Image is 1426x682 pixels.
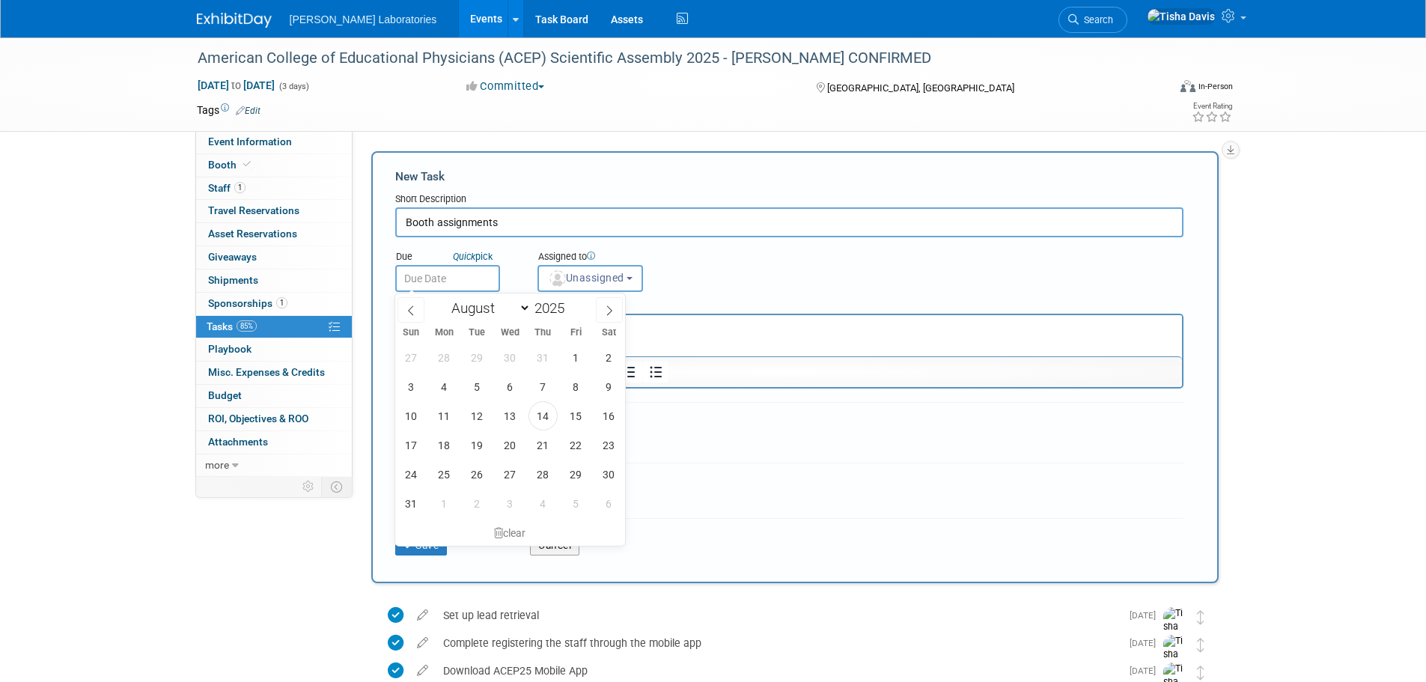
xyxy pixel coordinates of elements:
span: [DATE] [DATE] [197,79,275,92]
span: August 24, 2025 [397,460,426,489]
button: Committed [461,79,550,94]
a: Staff1 [196,177,352,200]
span: Misc. Expenses & Credits [208,366,325,378]
td: Tags [197,103,260,118]
span: August 6, 2025 [496,372,525,401]
span: August 30, 2025 [594,460,624,489]
a: Asset Reservations [196,223,352,246]
span: 1 [234,182,246,193]
a: Event Information [196,131,352,153]
span: August 7, 2025 [528,372,558,401]
span: August 20, 2025 [496,430,525,460]
a: Attachments [196,431,352,454]
div: New Task [395,168,1183,185]
input: Due Date [395,265,500,292]
td: Personalize Event Tab Strip [296,477,322,496]
span: August 14, 2025 [528,401,558,430]
span: September 3, 2025 [496,489,525,518]
span: September 1, 2025 [430,489,459,518]
span: August 11, 2025 [430,401,459,430]
span: July 27, 2025 [397,343,426,372]
span: July 31, 2025 [528,343,558,372]
img: Tisha Davis [1147,8,1216,25]
td: Toggle Event Tabs [321,477,352,496]
span: August 29, 2025 [561,460,591,489]
div: Tag Contributors [395,469,1183,485]
div: Details [395,292,1183,314]
span: September 6, 2025 [594,489,624,518]
span: September 2, 2025 [463,489,492,518]
img: Tisha Davis [1163,635,1186,675]
button: Numbered list [617,362,642,383]
img: Tisha Davis [1163,607,1186,647]
span: ROI, Objectives & ROO [208,412,308,424]
a: Booth [196,154,352,177]
button: Unassigned [537,265,644,292]
span: July 28, 2025 [430,343,459,372]
div: Event Format [1079,78,1234,100]
span: August 23, 2025 [594,430,624,460]
a: Edit [236,106,260,116]
span: Tasks [207,320,257,332]
div: Complete registering the staff through the mobile app [436,630,1121,656]
a: Tasks85% [196,316,352,338]
span: 1 [276,297,287,308]
span: Asset Reservations [208,228,297,240]
span: August 28, 2025 [528,460,558,489]
span: [GEOGRAPHIC_DATA], [GEOGRAPHIC_DATA] [827,82,1014,94]
span: September 5, 2025 [561,489,591,518]
i: Move task [1197,666,1204,680]
span: Booth [208,159,254,171]
a: Misc. Expenses & Credits [196,362,352,384]
span: August 16, 2025 [594,401,624,430]
i: Move task [1197,638,1204,652]
span: 85% [237,320,257,332]
img: ExhibitDay [197,13,272,28]
span: [DATE] [1130,610,1163,621]
span: August 1, 2025 [561,343,591,372]
span: [DATE] [1130,666,1163,676]
a: Shipments [196,270,352,292]
i: Move task [1197,610,1204,624]
div: In-Person [1198,81,1233,92]
span: Sponsorships [208,297,287,309]
span: more [205,459,229,471]
span: (3 days) [278,82,309,91]
span: August 25, 2025 [430,460,459,489]
span: Sun [395,328,428,338]
a: edit [409,609,436,622]
span: Fri [559,328,592,338]
a: Sponsorships1 [196,293,352,315]
div: Event Rating [1192,103,1232,110]
span: Search [1079,14,1113,25]
a: more [196,454,352,477]
div: American College of Educational Physicians (ACEP) Scientific Assembly 2025 - [PERSON_NAME] CONFIRMED [192,45,1145,72]
span: July 29, 2025 [463,343,492,372]
span: August 27, 2025 [496,460,525,489]
span: August 31, 2025 [397,489,426,518]
a: edit [409,636,436,650]
a: Search [1058,7,1127,33]
span: Event Information [208,136,292,147]
span: Budget [208,389,242,401]
a: Quickpick [450,250,496,263]
a: Budget [196,385,352,407]
span: Mon [427,328,460,338]
img: Format-Inperson.png [1180,80,1195,92]
span: [DATE] [1130,638,1163,648]
span: August 15, 2025 [561,401,591,430]
iframe: Rich Text Area [397,315,1182,356]
span: Tue [460,328,493,338]
span: August 12, 2025 [463,401,492,430]
div: Due [395,250,515,265]
span: August 9, 2025 [594,372,624,401]
a: Giveaways [196,246,352,269]
span: September 4, 2025 [528,489,558,518]
span: Travel Reservations [208,204,299,216]
span: Giveaways [208,251,257,263]
div: Set up lead retrieval [436,603,1121,628]
span: Shipments [208,274,258,286]
span: Thu [526,328,559,338]
span: August 4, 2025 [430,372,459,401]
